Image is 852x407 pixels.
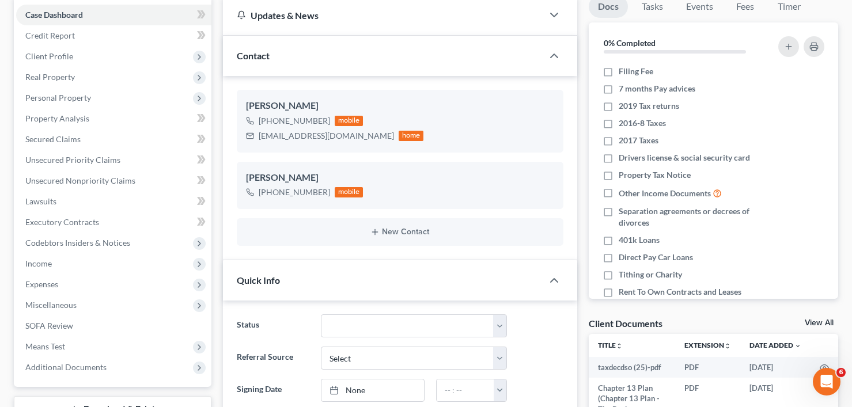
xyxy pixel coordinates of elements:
[589,357,675,378] td: taxdecdso (25)-pdf
[231,379,316,402] label: Signing Date
[25,176,135,185] span: Unsecured Nonpriority Claims
[259,187,330,197] span: [PHONE_NUMBER]
[25,134,81,144] span: Secured Claims
[25,10,83,20] span: Case Dashboard
[805,319,834,327] a: View All
[16,108,211,129] a: Property Analysis
[16,212,211,233] a: Executory Contracts
[749,341,801,349] a: Date Added expand_more
[619,83,695,94] span: 7 months Pay advices
[836,368,846,377] span: 6
[16,150,211,170] a: Unsecured Priority Claims
[237,50,270,61] span: Contact
[259,116,330,125] span: [PHONE_NUMBER]
[16,315,211,336] a: SOFA Review
[231,314,316,337] label: Status
[335,116,363,126] div: mobile
[25,217,99,227] span: Executory Contracts
[25,300,77,310] span: Miscellaneous
[16,170,211,191] a: Unsecured Nonpriority Claims
[16,191,211,212] a: Lawsuits
[16,25,211,46] a: Credit Report
[25,341,65,351] span: Means Test
[619,152,750,163] span: Drivers license & social security card
[619,188,711,199] span: Other Income Documents
[604,38,656,48] strong: 0% Completed
[675,357,740,378] td: PDF
[619,100,679,112] span: 2019 Tax returns
[246,99,554,113] div: [PERSON_NAME]
[321,379,424,401] a: None
[231,347,316,370] label: Referral Source
[25,113,89,123] span: Property Analysis
[399,131,424,141] div: home
[25,93,91,102] span: Personal Property
[437,379,494,401] input: -- : --
[25,362,107,372] span: Additional Documents
[619,286,741,298] span: Rent To Own Contracts and Leases
[237,9,529,21] div: Updates & News
[16,5,211,25] a: Case Dashboard
[616,343,623,349] i: unfold_more
[25,72,75,82] span: Real Property
[25,279,58,289] span: Expenses
[246,171,554,185] div: [PERSON_NAME]
[16,129,211,150] a: Secured Claims
[684,341,731,349] a: Extensionunfold_more
[25,196,56,206] span: Lawsuits
[813,368,840,395] iframe: Intercom live chat
[619,269,682,280] span: Tithing or Charity
[25,258,52,268] span: Income
[259,130,394,142] div: [EMAIL_ADDRESS][DOMAIN_NAME]
[589,317,662,329] div: Client Documents
[619,252,693,263] span: Direct Pay Car Loans
[25,51,73,61] span: Client Profile
[619,234,660,246] span: 401k Loans
[619,169,691,181] span: Property Tax Notice
[25,321,73,330] span: SOFA Review
[598,341,623,349] a: Titleunfold_more
[246,227,554,237] button: New Contact
[619,135,658,146] span: 2017 Taxes
[619,117,666,129] span: 2016-8 Taxes
[237,275,280,286] span: Quick Info
[619,206,766,229] span: Separation agreements or decrees of divorces
[740,357,811,378] td: [DATE]
[724,343,731,349] i: unfold_more
[25,155,120,165] span: Unsecured Priority Claims
[25,31,75,40] span: Credit Report
[794,343,801,349] i: expand_more
[335,187,363,197] div: mobile
[25,238,130,248] span: Codebtors Insiders & Notices
[619,66,653,77] span: Filing Fee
